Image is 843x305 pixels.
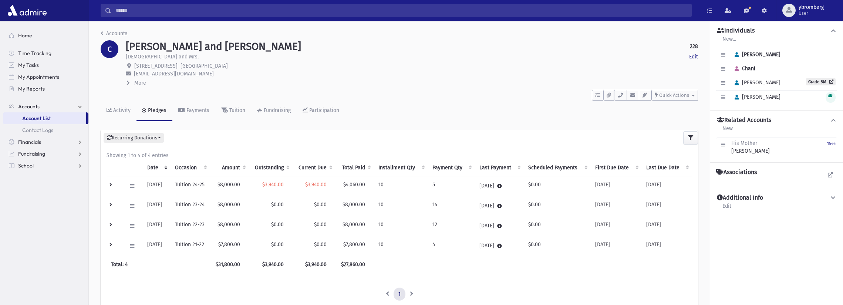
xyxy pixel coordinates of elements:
[171,176,210,196] td: Tuition 24-25
[642,236,692,256] td: [DATE]
[107,152,692,159] div: Showing 1 to 4 of 4 entries
[134,63,178,69] span: [STREET_ADDRESS]
[722,124,733,138] a: New
[3,71,88,83] a: My Appointments
[18,62,39,68] span: My Tasks
[262,107,291,113] div: Fundraising
[228,107,245,113] div: Tuition
[591,159,641,176] th: First Due Date: activate to sort column ascending
[210,176,249,196] td: $8,000.00
[171,196,210,216] td: Tuition 23-24
[22,127,53,133] span: Contact Logs
[6,3,48,18] img: AdmirePro
[722,202,732,215] a: Edit
[717,27,755,35] h4: Individuals
[293,159,335,176] th: Current Due: activate to sort column ascending
[171,216,210,236] td: Tuition 22-23
[101,40,118,58] div: C
[374,236,428,256] td: 10
[343,221,365,228] span: $8,000.00
[642,216,692,236] td: [DATE]
[524,216,591,236] td: $0.00
[591,196,641,216] td: [DATE]
[428,196,475,216] td: 14
[716,116,837,124] button: Related Accounts
[343,182,365,188] span: $4,060.00
[146,107,166,113] div: Pledges
[101,30,128,40] nav: breadcrumb
[143,236,170,256] td: [DATE]
[716,27,837,35] button: Individuals
[394,288,405,301] a: 1
[171,159,210,176] th: Occasion : activate to sort column ascending
[3,148,88,160] a: Fundraising
[642,196,692,216] td: [DATE]
[305,182,327,188] span: $3,940.00
[210,236,249,256] td: $7,800.00
[722,35,736,48] a: New...
[143,176,170,196] td: [DATE]
[642,159,692,176] th: Last Due Date: activate to sort column ascending
[716,194,837,202] button: Additional Info
[314,201,327,208] span: $0.00
[136,101,172,121] a: Pledges
[731,65,755,72] span: Chani
[806,78,836,85] a: Grade BM
[271,241,284,248] span: $0.00
[731,140,757,146] span: His Mother
[475,176,524,196] td: [DATE]
[210,216,249,236] td: $8,000.00
[249,159,293,176] th: Outstanding: activate to sort column ascending
[181,63,228,69] span: [GEOGRAPHIC_DATA]
[374,176,428,196] td: 10
[297,101,345,121] a: Participation
[251,101,297,121] a: Fundraising
[827,139,836,155] a: 1546
[3,101,88,112] a: Accounts
[3,160,88,172] a: School
[731,79,780,86] span: [PERSON_NAME]
[3,47,88,59] a: Time Tracking
[3,30,88,41] a: Home
[308,107,339,113] div: Participation
[143,159,170,176] th: Date: activate to sort column ascending
[101,30,128,37] a: Accounts
[374,196,428,216] td: 10
[591,176,641,196] td: [DATE]
[335,159,374,176] th: Total Paid: activate to sort column ascending
[731,94,780,100] span: [PERSON_NAME]
[210,256,249,273] th: $31,800.00
[716,169,757,176] h4: Associations
[799,4,824,10] span: ybromberg
[126,53,199,61] p: [DEMOGRAPHIC_DATA] and Mrs.
[293,256,335,273] th: $3,940.00
[126,40,301,53] h1: [PERSON_NAME] and [PERSON_NAME]
[475,196,524,216] td: [DATE]
[651,90,698,101] button: Quick Actions
[215,101,251,121] a: Tuition
[428,159,475,176] th: Payment Qty: activate to sort column ascending
[104,133,164,143] button: Recurring Donations
[335,256,374,273] th: $27,860.00
[210,159,249,176] th: Amount: activate to sort column ascending
[18,32,32,39] span: Home
[690,43,698,50] strong: 228
[314,221,327,228] span: $0.00
[343,241,365,248] span: $7,800.00
[126,79,147,87] button: More
[524,236,591,256] td: $0.00
[475,236,524,256] td: [DATE]
[143,216,170,236] td: [DATE]
[210,196,249,216] td: $8,000.00
[717,194,763,202] h4: Additional Info
[591,236,641,256] td: [DATE]
[524,159,591,176] th: Scheduled Payments: activate to sort column ascending
[18,85,45,92] span: My Reports
[374,216,428,236] td: 10
[524,196,591,216] td: $0.00
[271,221,284,228] span: $0.00
[731,51,780,58] span: [PERSON_NAME]
[374,159,428,176] th: Installment Qty: activate to sort column ascending
[101,101,136,121] a: Activity
[3,112,86,124] a: Account List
